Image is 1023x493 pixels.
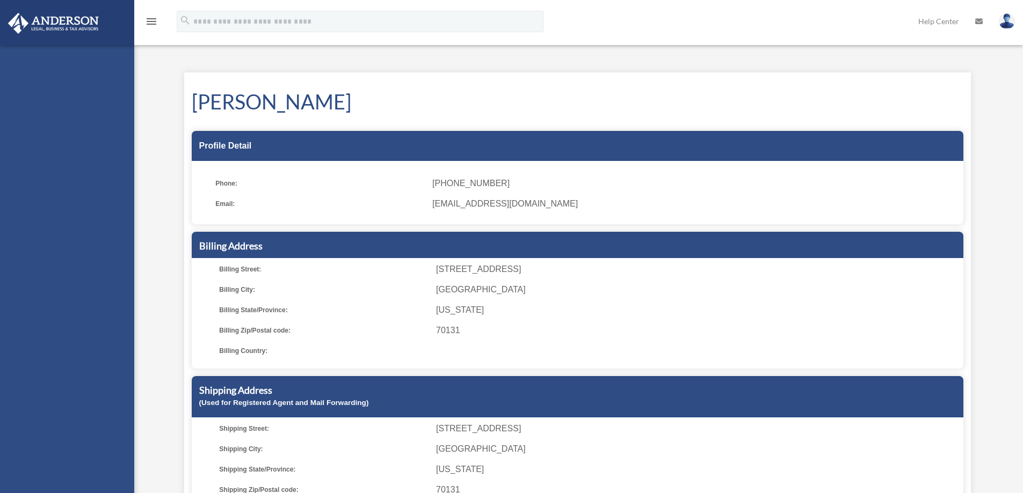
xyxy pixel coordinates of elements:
[145,19,158,28] a: menu
[219,282,429,297] span: Billing City:
[219,323,429,338] span: Billing Zip/Postal code:
[215,196,425,211] span: Email:
[219,421,429,436] span: Shipping Street:
[199,399,369,407] small: (Used for Registered Agent and Mail Forwarding)
[219,303,429,318] span: Billing State/Province:
[215,176,425,191] span: Phone:
[219,442,429,457] span: Shipping City:
[432,196,955,211] span: [EMAIL_ADDRESS][DOMAIN_NAME]
[219,343,429,358] span: Billing Country:
[192,87,963,116] h1: [PERSON_NAME]
[5,13,102,34] img: Anderson Advisors Platinum Portal
[199,384,956,397] h5: Shipping Address
[436,323,959,338] span: 70131
[999,13,1015,29] img: User Pic
[436,421,959,436] span: [STREET_ADDRESS]
[219,262,429,277] span: Billing Street:
[436,442,959,457] span: [GEOGRAPHIC_DATA]
[199,239,956,253] h5: Billing Address
[145,15,158,28] i: menu
[219,462,429,477] span: Shipping State/Province:
[436,282,959,297] span: [GEOGRAPHIC_DATA]
[179,14,191,26] i: search
[432,176,955,191] span: [PHONE_NUMBER]
[192,131,963,161] div: Profile Detail
[436,262,959,277] span: [STREET_ADDRESS]
[436,462,959,477] span: [US_STATE]
[436,303,959,318] span: [US_STATE]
